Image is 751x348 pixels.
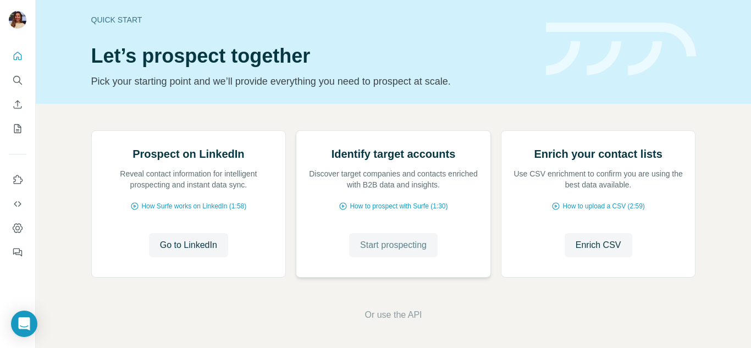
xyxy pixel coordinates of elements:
[9,170,26,190] button: Use Surfe on LinkedIn
[576,239,621,252] span: Enrich CSV
[91,14,533,25] div: Quick start
[9,194,26,214] button: Use Surfe API
[565,233,632,257] button: Enrich CSV
[91,45,533,67] h1: Let’s prospect together
[332,146,456,162] h2: Identify target accounts
[9,218,26,238] button: Dashboard
[9,119,26,139] button: My lists
[9,11,26,29] img: Avatar
[149,233,228,257] button: Go to LinkedIn
[9,95,26,114] button: Enrich CSV
[132,146,244,162] h2: Prospect on LinkedIn
[350,201,448,211] span: How to prospect with Surfe (1:30)
[360,239,427,252] span: Start prospecting
[9,242,26,262] button: Feedback
[562,201,644,211] span: How to upload a CSV (2:59)
[546,23,696,76] img: banner
[11,311,37,337] div: Open Intercom Messenger
[9,46,26,66] button: Quick start
[141,201,246,211] span: How Surfe works on LinkedIn (1:58)
[160,239,217,252] span: Go to LinkedIn
[512,168,684,190] p: Use CSV enrichment to confirm you are using the best data available.
[534,146,662,162] h2: Enrich your contact lists
[9,70,26,90] button: Search
[103,168,275,190] p: Reveal contact information for intelligent prospecting and instant data sync.
[365,308,422,322] button: Or use the API
[91,74,533,89] p: Pick your starting point and we’ll provide everything you need to prospect at scale.
[307,168,479,190] p: Discover target companies and contacts enriched with B2B data and insights.
[349,233,438,257] button: Start prospecting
